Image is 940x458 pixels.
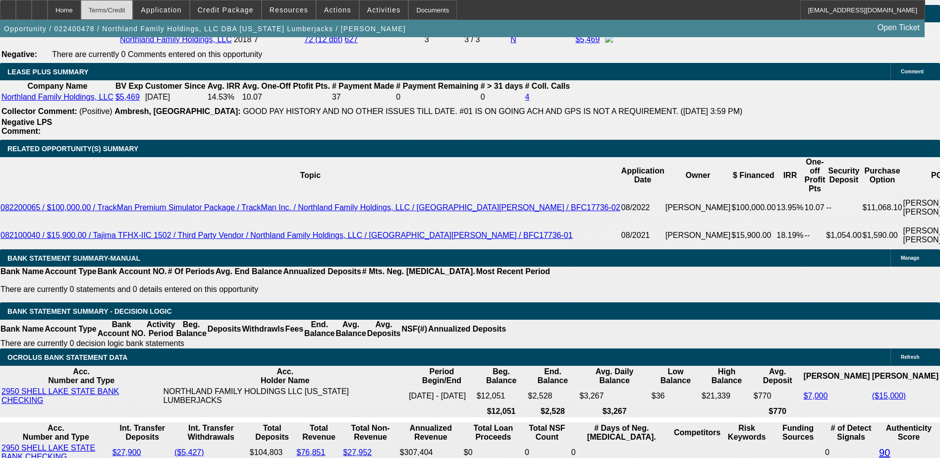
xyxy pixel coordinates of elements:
[97,320,146,339] th: Bank Account NO.
[651,387,700,405] td: $36
[753,367,802,386] th: Avg. Deposit
[114,107,241,115] b: Ambresh, [GEOGRAPHIC_DATA]:
[367,320,401,339] th: Avg. Deposits
[207,320,242,339] th: Deposits
[525,82,570,90] b: # Coll. Calls
[528,367,578,386] th: End. Balance
[198,6,254,14] span: Credit Package
[874,19,924,36] a: Open Ticket
[27,82,87,90] b: Company Name
[579,367,650,386] th: Avg. Daily Balance
[731,157,776,194] th: $ Financed
[731,194,776,222] td: $100,000.00
[621,157,665,194] th: Application Date
[1,50,37,58] b: Negative:
[1,93,113,101] a: Northland Family Holdings, LLC
[510,35,516,44] a: N
[525,93,529,101] a: 4
[804,157,826,194] th: One-off Profit Pts
[52,50,262,58] span: There are currently 0 Comments entered on this opportunity
[901,354,919,360] span: Refresh
[190,0,261,19] button: Credit Package
[324,6,351,14] span: Actions
[7,68,89,76] span: LEASE PLUS SUMMARY
[665,194,731,222] td: [PERSON_NAME]
[7,254,140,262] span: BANK STATEMENT SUMMARY-MANUAL
[7,307,172,315] span: Bank Statement Summary - Decision Logic
[621,222,665,249] td: 08/2021
[262,0,316,19] button: Resources
[163,387,407,405] td: NORTHLAND FAMILY HOLDINGS LLC [US_STATE] LUMBERJACKS
[803,367,870,386] th: [PERSON_NAME]
[174,448,204,457] a: ($5,427)
[342,423,398,442] th: Total Non-Revenue
[215,267,283,277] th: Avg. End Balance
[207,92,241,102] td: 14.53%
[44,267,97,277] th: Account Type
[4,25,406,33] span: Opportunity / 022400478 / Northland Family Holdings, LLC DBA [US_STATE] Lumberjacks / [PERSON_NAME]
[115,93,140,101] a: $5,469
[804,222,826,249] td: --
[872,367,939,386] th: [PERSON_NAME]
[776,222,804,249] td: 18.19%
[428,320,506,339] th: Annualized Deposits
[175,320,207,339] th: Beg. Balance
[304,320,335,339] th: End. Balance
[425,35,462,44] div: 3
[1,107,77,115] b: Collector Comment:
[579,406,650,416] th: $3,267
[7,353,127,361] span: OCROLUS BANK STATEMENT DATA
[701,387,752,405] td: $21,339
[141,6,181,14] span: Application
[335,320,366,339] th: Avg. Balance
[0,285,550,294] p: There are currently 0 statements and 0 details entered on this opportunity
[408,387,475,405] td: [DATE] - [DATE]
[7,145,138,153] span: RELATED OPPORTUNITY(S) SUMMARY
[476,367,527,386] th: Beg. Balance
[464,35,508,44] div: 3 / 3
[826,194,862,222] td: --
[297,448,326,457] a: $76,851
[753,387,802,405] td: $770
[804,194,826,222] td: 10.07
[651,367,700,386] th: Low Balance
[701,367,752,386] th: High Balance
[901,69,924,74] span: Comment
[145,92,206,102] td: [DATE]
[773,423,824,442] th: Funding Sources
[803,392,828,400] a: $7,000
[673,423,721,442] th: Competitors
[862,157,903,194] th: Purchase Option
[605,35,613,43] img: facebook-icon.png
[481,82,523,90] b: # > 31 days
[665,157,731,194] th: Owner
[362,267,476,277] th: # Mts. Neg. [MEDICAL_DATA].
[528,387,578,405] td: $2,528
[0,231,573,239] a: 082100040 / $15,900.00 / Tajima TFHX-IIC 1502 / Third Party Vendor / Northland Family Holdings, L...
[285,320,304,339] th: Fees
[133,0,189,19] button: Application
[872,392,906,400] a: ($15,000)
[776,194,804,222] td: 13.95%
[1,367,162,386] th: Acc. Number and Type
[360,0,408,19] button: Activities
[174,423,248,442] th: Int. Transfer Withdrawals
[901,255,919,261] span: Manage
[115,82,143,90] b: BV Exp
[0,203,620,212] a: 082200065 / $100,000.00 / TrackMan Premium Simulator Package / TrackMan Inc. / Northland Family H...
[862,222,903,249] td: $1,590.00
[282,267,361,277] th: Annualized Deposits
[112,448,141,457] a: $27,900
[401,320,428,339] th: NSF(#)
[112,423,173,442] th: Int. Transfer Deposits
[575,35,600,44] a: $5,469
[753,406,802,416] th: $770
[399,423,462,442] th: Annualized Revenue
[862,194,903,222] td: $11,068.10
[1,387,119,404] a: 2950 SHELL LAKE STATE BANK CHECKING
[776,157,804,194] th: IRR
[79,107,112,115] span: (Positive)
[270,6,308,14] span: Resources
[1,423,111,442] th: Acc. Number and Type
[395,92,479,102] td: 0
